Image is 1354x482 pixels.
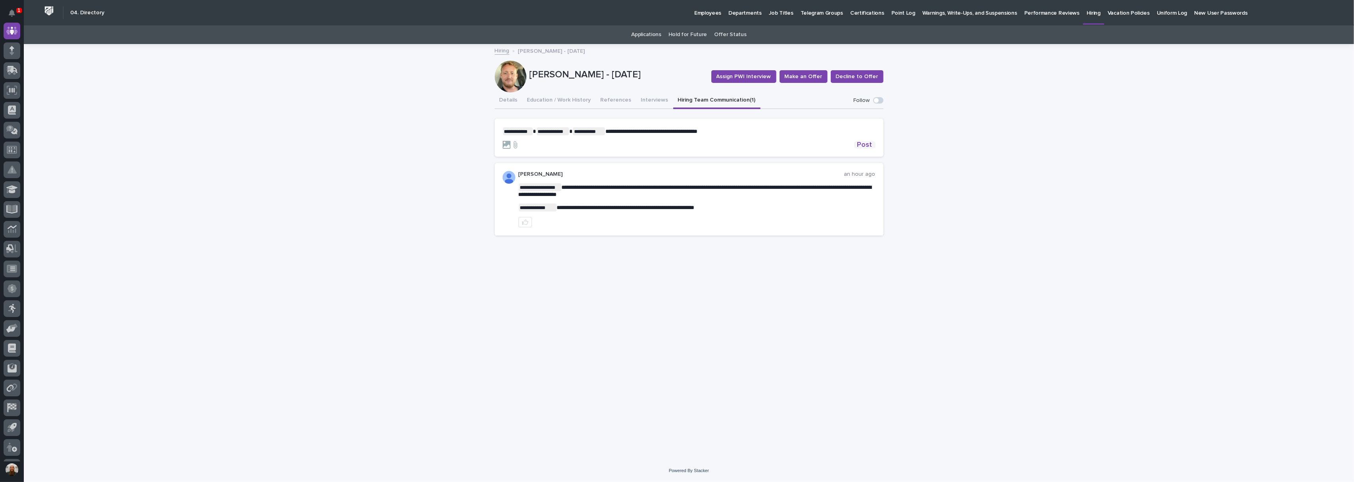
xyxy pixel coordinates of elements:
[10,10,20,22] div: Notifications1
[42,4,56,18] img: Workspace Logo
[596,92,636,109] button: References
[4,5,20,21] button: Notifications
[17,8,20,13] p: 1
[714,25,746,44] a: Offer Status
[518,46,585,55] p: [PERSON_NAME] - [DATE]
[854,97,870,104] p: Follow
[503,171,515,184] img: AOh14GiWKAYVPIbfHyIkyvX2hiPF8_WCcz-HU3nlZscn=s96-c
[522,92,596,109] button: Education / Work History
[836,73,878,81] span: Decline to Offer
[669,468,709,473] a: Powered By Stacker
[70,10,104,16] h2: 04. Directory
[785,73,822,81] span: Make an Offer
[632,25,661,44] a: Applications
[636,92,673,109] button: Interviews
[857,141,872,148] span: Post
[519,171,844,178] p: [PERSON_NAME]
[530,69,705,81] p: [PERSON_NAME] - [DATE]
[673,92,761,109] button: Hiring Team Communication (1)
[711,70,776,83] button: Assign PWI Interview
[495,46,509,55] a: Hiring
[780,70,828,83] button: Make an Offer
[668,25,707,44] a: Hold for Future
[4,461,20,478] button: users-avatar
[831,70,883,83] button: Decline to Offer
[495,92,522,109] button: Details
[854,141,876,148] button: Post
[519,217,532,227] button: like this post
[716,73,771,81] span: Assign PWI Interview
[844,171,876,178] p: an hour ago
